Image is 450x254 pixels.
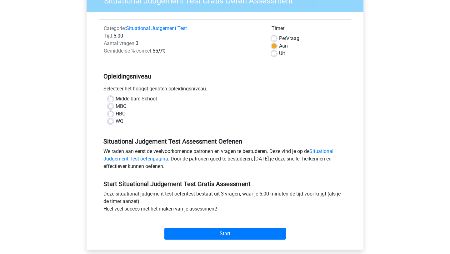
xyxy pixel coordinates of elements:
[103,70,347,83] h5: Opleidingsniveau
[99,148,351,173] div: We raden aan eerst de veelvoorkomende patronen en vragen te bestuderen. Deze vind je op de . Door...
[279,42,288,50] label: Aan
[103,180,347,188] h5: Start Situational Judgement Test Gratis Assessment
[116,95,157,103] label: Middelbare School
[279,35,286,41] span: Per
[104,25,126,31] span: Categorie:
[99,85,351,95] div: Selecteer het hoogst genoten opleidingsniveau.
[103,138,347,145] h5: Situational Judgement Test Assessment Oefenen
[116,103,127,110] label: MBO
[99,40,267,47] div: 3
[99,190,351,215] div: Deze situational judgement test oefentest bestaat uit 3 vragen, waar je 5:00 minuten de tijd voor...
[116,118,123,125] label: WO
[279,50,285,57] label: Uit
[272,25,346,35] div: Timer
[99,32,267,40] div: 5:00
[104,33,113,39] span: Tijd:
[104,40,136,46] span: Aantal vragen:
[164,228,286,240] input: Start
[279,35,299,42] label: Vraag
[116,110,126,118] label: HBO
[126,25,187,31] a: Situational Judgement Test
[99,47,267,55] div: 55,9%
[104,48,152,54] span: Gemiddelde % correct:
